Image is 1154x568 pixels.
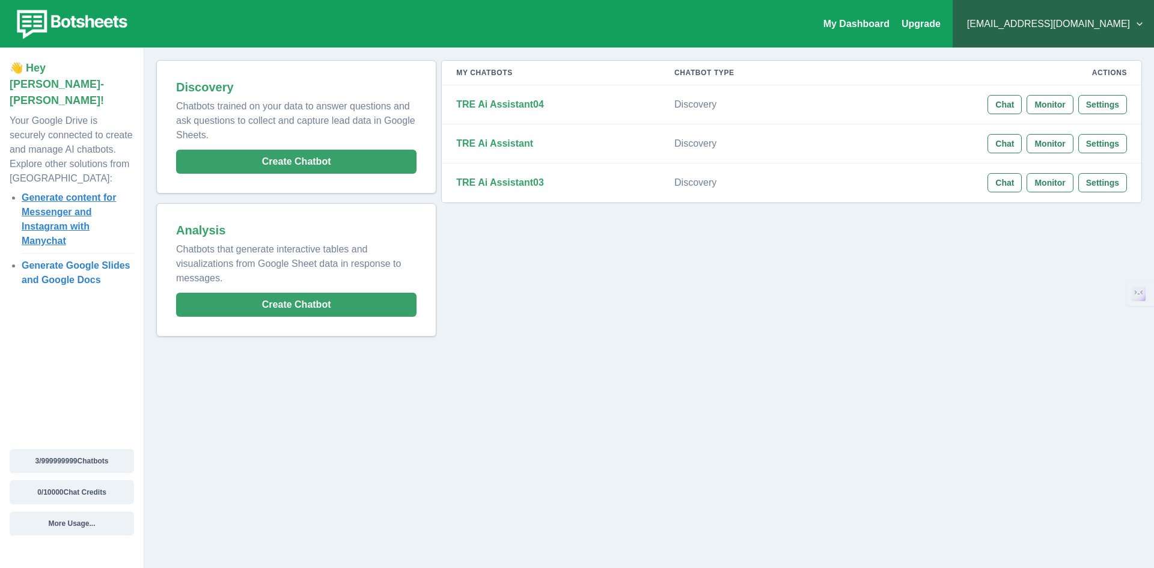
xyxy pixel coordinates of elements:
button: Chat [988,95,1022,114]
p: Discovery [674,177,812,189]
a: My Dashboard [823,19,890,29]
img: botsheets-logo.png [10,7,131,41]
button: Monitor [1027,173,1073,192]
p: 👋 Hey [PERSON_NAME]-[PERSON_NAME]! [10,60,134,109]
button: Monitor [1027,134,1073,153]
p: Discovery [674,99,812,111]
button: Settings [1078,95,1127,114]
button: 3/999999999Chatbots [10,449,134,473]
button: Chat [988,173,1022,192]
p: Chatbots trained on your data to answer questions and ask questions to collect and capture lead d... [176,94,417,142]
strong: TRE Ai Assistant04 [456,99,544,109]
button: Chat [988,134,1022,153]
th: My Chatbots [442,61,660,85]
button: Create Chatbot [176,150,417,174]
p: Your Google Drive is securely connected to create and manage AI chatbots. Explore other solutions... [10,109,134,186]
strong: TRE Ai Assistant [456,138,533,148]
button: Monitor [1027,95,1073,114]
button: Settings [1078,173,1127,192]
th: Actions [826,61,1141,85]
button: 0/10000Chat Credits [10,480,134,504]
button: Settings [1078,134,1127,153]
button: Create Chatbot [176,293,417,317]
a: Generate Google Slides and Google Docs [22,260,130,285]
h2: Discovery [176,80,417,94]
th: Chatbot Type [660,61,826,85]
a: Upgrade [902,19,941,29]
strong: TRE Ai Assistant03 [456,177,544,188]
p: Discovery [674,138,812,150]
p: Chatbots that generate interactive tables and visualizations from Google Sheet data in response t... [176,237,417,286]
button: [EMAIL_ADDRESS][DOMAIN_NAME] [962,12,1144,36]
button: More Usage... [10,512,134,536]
a: Generate content for Messenger and Instagram with Manychat [22,192,116,246]
h2: Analysis [176,223,417,237]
